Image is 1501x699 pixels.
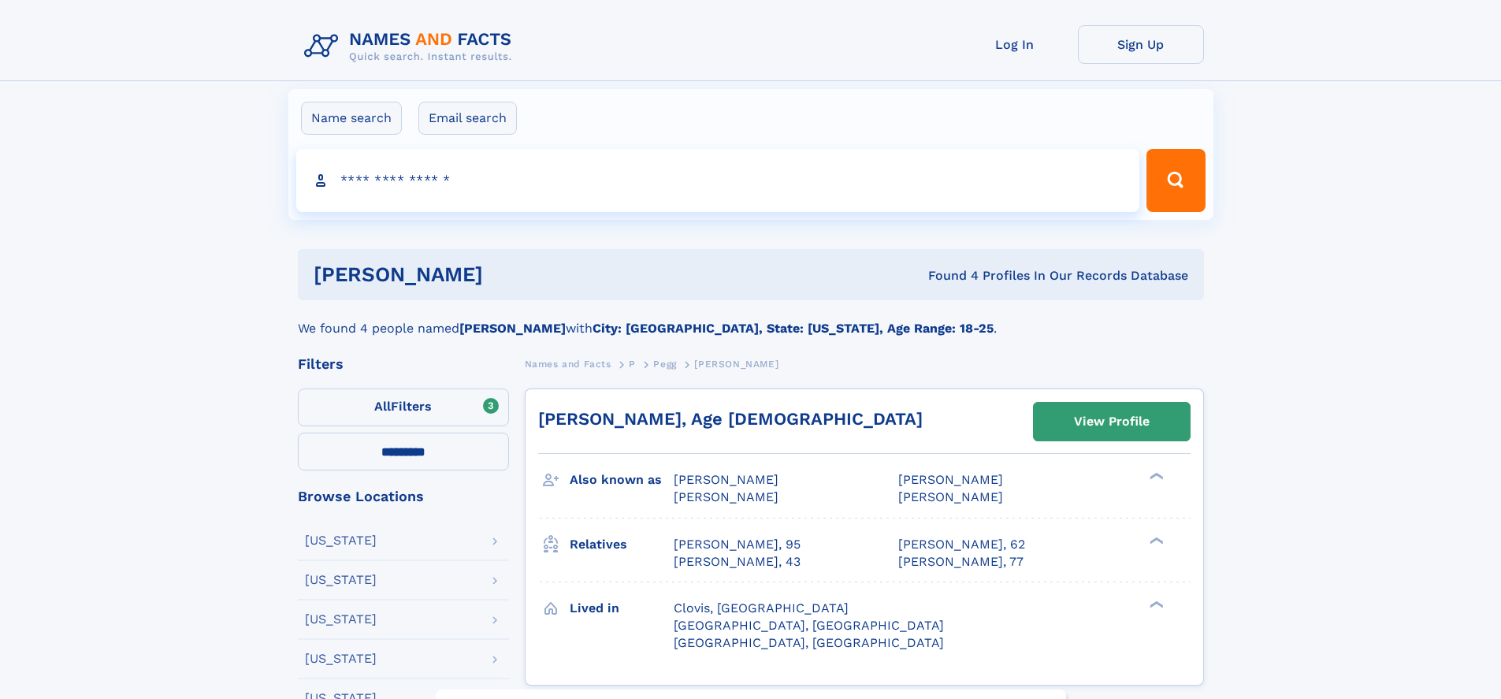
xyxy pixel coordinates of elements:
span: [GEOGRAPHIC_DATA], [GEOGRAPHIC_DATA] [674,618,944,633]
b: [PERSON_NAME] [459,321,566,336]
span: [PERSON_NAME] [898,472,1003,487]
a: [PERSON_NAME], 62 [898,536,1025,553]
label: Filters [298,389,509,426]
img: Logo Names and Facts [298,25,525,68]
a: Sign Up [1078,25,1204,64]
span: [GEOGRAPHIC_DATA], [GEOGRAPHIC_DATA] [674,635,944,650]
h3: Lived in [570,595,674,622]
div: Filters [298,357,509,371]
div: [US_STATE] [305,534,377,547]
span: [PERSON_NAME] [898,489,1003,504]
input: search input [296,149,1140,212]
span: [PERSON_NAME] [674,472,778,487]
div: [US_STATE] [305,574,377,586]
a: Pegg [653,354,676,374]
div: Found 4 Profiles In Our Records Database [705,267,1188,284]
a: Log In [952,25,1078,64]
label: Email search [418,102,517,135]
a: [PERSON_NAME], 95 [674,536,801,553]
div: View Profile [1074,403,1150,440]
h1: [PERSON_NAME] [314,265,706,284]
b: City: [GEOGRAPHIC_DATA], State: [US_STATE], Age Range: 18-25 [593,321,994,336]
span: Pegg [653,359,676,370]
a: View Profile [1034,403,1190,441]
div: Browse Locations [298,489,509,504]
span: Clovis, [GEOGRAPHIC_DATA] [674,600,849,615]
a: Names and Facts [525,354,611,374]
div: ❯ [1146,535,1165,545]
span: [PERSON_NAME] [674,489,778,504]
h3: Relatives [570,531,674,558]
label: Name search [301,102,402,135]
a: [PERSON_NAME], Age [DEMOGRAPHIC_DATA] [538,409,923,429]
div: We found 4 people named with . [298,300,1204,338]
span: P [629,359,636,370]
a: P [629,354,636,374]
h3: Also known as [570,467,674,493]
div: [US_STATE] [305,653,377,665]
a: [PERSON_NAME], 77 [898,553,1024,571]
span: All [374,399,391,414]
a: [PERSON_NAME], 43 [674,553,801,571]
div: ❯ [1146,599,1165,609]
div: ❯ [1146,471,1165,481]
button: Search Button [1146,149,1205,212]
span: [PERSON_NAME] [694,359,778,370]
div: [US_STATE] [305,613,377,626]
